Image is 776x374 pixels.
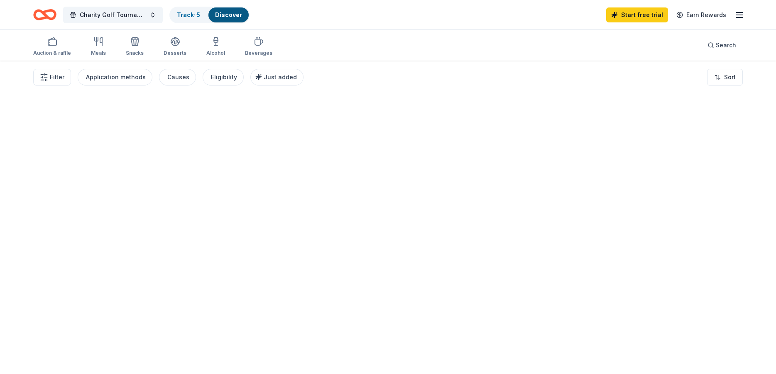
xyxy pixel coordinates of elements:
button: Track· 5Discover [169,7,250,23]
a: Home [33,5,56,24]
span: Just added [264,73,297,81]
button: Charity Golf Tournament [63,7,163,23]
a: Earn Rewards [671,7,731,22]
button: Causes [159,69,196,86]
button: Beverages [245,33,272,61]
button: Sort [707,69,743,86]
span: Charity Golf Tournament [80,10,146,20]
div: Causes [167,72,189,82]
button: Eligibility [203,69,244,86]
a: Track· 5 [177,11,200,18]
button: Alcohol [206,33,225,61]
span: Sort [724,72,736,82]
div: Beverages [245,50,272,56]
span: Filter [50,72,64,82]
button: Filter [33,69,71,86]
a: Discover [215,11,242,18]
button: Search [701,37,743,54]
div: Alcohol [206,50,225,56]
div: Meals [91,50,106,56]
span: Search [716,40,736,50]
div: Application methods [86,72,146,82]
button: Desserts [164,33,186,61]
div: Snacks [126,50,144,56]
button: Meals [91,33,106,61]
button: Just added [250,69,304,86]
a: Start free trial [606,7,668,22]
button: Application methods [78,69,152,86]
div: Auction & raffle [33,50,71,56]
button: Auction & raffle [33,33,71,61]
button: Snacks [126,33,144,61]
div: Eligibility [211,72,237,82]
div: Desserts [164,50,186,56]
